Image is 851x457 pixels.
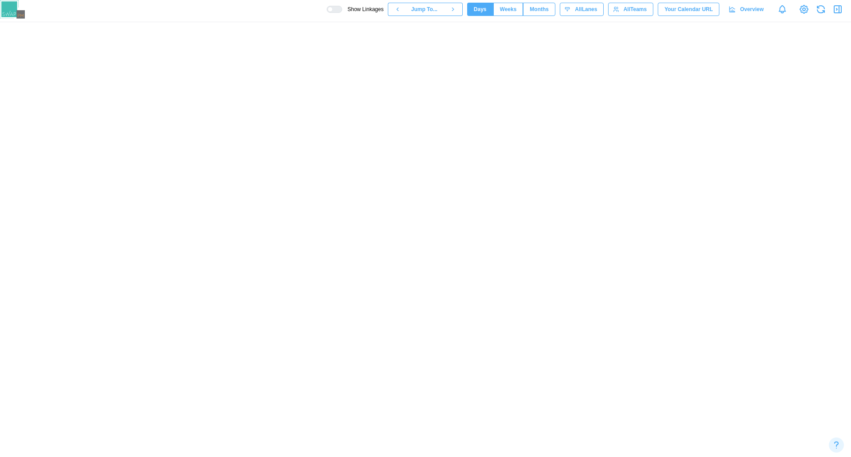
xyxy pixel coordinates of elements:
a: Notifications [775,2,790,17]
button: Days [467,3,493,16]
button: Your Calendar URL [658,3,719,16]
span: Jump To... [411,3,437,16]
button: Jump To... [407,3,443,16]
button: Weeks [493,3,523,16]
button: Months [523,3,555,16]
button: Refresh Grid [815,3,827,16]
span: Weeks [500,3,517,16]
span: Show Linkages [342,6,383,13]
a: Overview [724,3,770,16]
button: Close Drawer [831,3,844,16]
button: AllLanes [560,3,604,16]
span: All Lanes [575,3,597,16]
span: All Teams [624,3,647,16]
button: AllTeams [608,3,653,16]
a: View Project [798,3,810,16]
span: Overview [740,3,764,16]
span: Days [474,3,487,16]
span: Your Calendar URL [664,3,713,16]
span: Months [530,3,549,16]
